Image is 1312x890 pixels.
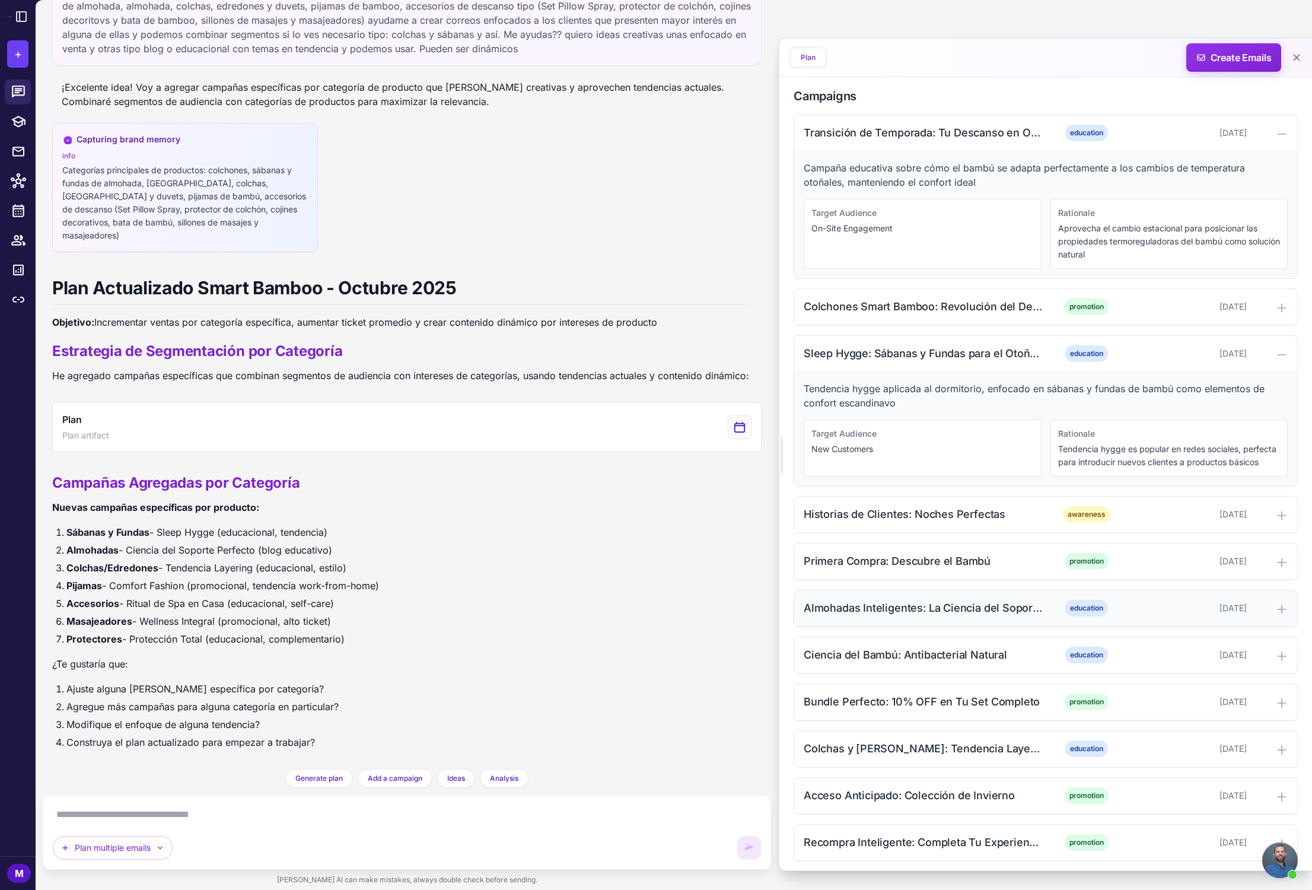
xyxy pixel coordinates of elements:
span: + [14,45,22,63]
p: Incrementar ventas por categoría específica, aumentar ticket promedio y crear contenido dinámico ... [52,314,749,330]
button: + [7,40,28,68]
span: Ideas [447,773,465,784]
span: Plan artifact [62,429,109,442]
li: - Wellness Integral (promocional, alto ticket) [66,614,379,629]
strong: Pijamas [66,580,102,592]
div: Target Audience [811,427,1033,440]
li: - Protección Total (educacional, complementario) [66,631,379,647]
div: [DATE] [1129,649,1247,662]
div: [DATE] [1129,508,1247,521]
span: Plan [62,412,81,427]
div: Transición de Temporada: Tu Descanso en Otoño [804,125,1043,141]
button: View generated Plan [52,402,762,452]
div: Capturing brand memory [77,133,180,146]
div: Rationale [1058,427,1280,440]
h2: Campañas Agregadas por Categoría [52,473,379,492]
li: - Ritual de Spa en Casa (educacional, self-care) [66,596,379,611]
span: education [1065,125,1108,141]
div: [DATE] [1129,300,1247,313]
div: Bundle Perfecto: 10% OFF en Tu Set Completo [804,694,1043,710]
li: - Ciencia del Soporte Perfecto (blog educativo) [66,542,379,558]
strong: Nuevas campañas específicas por producto: [52,501,259,513]
strong: Masajeadores [66,615,132,627]
div: M [7,864,31,883]
p: Campaña educativa sobre cómo el bambú se adapta perfectamente a los cambios de temperatura otoñal... [804,161,1288,189]
div: Historias de Clientes: Noches Perfectas [804,506,1043,522]
span: awareness [1063,506,1110,523]
div: [DATE] [1129,695,1247,708]
button: Add a campaign [358,769,432,788]
li: Construya el plan actualizado para empezar a trabajar? [66,735,379,750]
button: Plan multiple emails [53,836,173,860]
div: Target Audience [811,206,1033,220]
div: [DATE] [1129,789,1247,802]
h1: Plan Actualizado Smart Bamboo - Octubre 2025 [52,276,749,305]
div: Recompra Inteligente: Completa Tu Experiencia [804,834,1043,850]
li: - Tendencia Layering (educacional, estilo) [66,560,379,576]
div: [PERSON_NAME] AI can make mistakes, always double check before sending. [43,870,771,890]
div: Primera Compra: Descubre el Bambú [804,553,1043,569]
div: [DATE] [1129,347,1247,360]
span: promotion [1065,694,1109,710]
li: - Comfort Fashion (promocional, tendencia work-from-home) [66,578,379,593]
li: Ajuste alguna [PERSON_NAME] específica por categoría? [66,681,379,697]
li: Modifique el enfoque de alguna tendencia? [66,717,379,732]
div: [DATE] [1129,555,1247,568]
strong: Protectores [66,633,122,645]
div: info [62,151,308,161]
span: promotion [1065,553,1109,570]
strong: Accesorios [66,597,119,609]
span: education [1065,600,1108,616]
span: education [1065,647,1108,663]
button: Generate plan [285,769,353,788]
span: education [1065,345,1108,362]
div: [DATE] [1129,602,1247,615]
p: He agregado campañas específicas que combinan segmentos de audiencia con intereses de categorías,... [52,368,749,383]
div: ¡Excelente idea! Voy a agregar campañas específicas por categoría de producto que [PERSON_NAME] c... [52,75,762,113]
li: - Sleep Hygge (educacional, tendencia) [66,525,379,540]
div: Chat abierto [1262,843,1298,878]
span: Create Emails [1182,43,1286,72]
h2: Campaigns [794,87,1298,105]
div: Almohadas Inteligentes: La Ciencia del Soporte Perfecto [804,600,1043,616]
div: [DATE] [1129,836,1247,849]
div: Colchas y [PERSON_NAME]: Tendencia Layering de Otoño [804,740,1043,757]
span: Add a campaign [368,773,422,784]
span: promotion [1065,298,1109,315]
span: promotion [1065,787,1109,804]
p: New Customers [811,443,1033,456]
strong: Objetivo: [52,316,94,328]
button: Plan [791,49,825,66]
img: Raleon Logo [7,16,12,17]
p: Tendencia hygge aplicada al dormitorio, enfocado en sábanas y fundas de bambú como elementos de c... [804,382,1288,410]
p: ¿Te gustaría que: [52,656,379,672]
p: Tendencia hygge es popular en redes sociales, perfecta para introducir nuevos clientes a producto... [1058,443,1280,469]
button: Ideas [437,769,475,788]
span: promotion [1065,834,1109,851]
button: Create Emails [1186,43,1281,72]
p: Aprovecha el cambio estacional para posicionar las propiedades termoreguladoras del bambú como so... [1058,222,1280,261]
strong: Colchas/Edredones [66,562,158,574]
div: Rationale [1058,206,1280,220]
div: Colchones Smart Bamboo: Revolución del Descanso [804,298,1043,314]
div: Acceso Anticipado: Colección de Invierno [804,787,1043,803]
div: Categorías principales de productos: colchones, sábanas y fundas de almohada, [GEOGRAPHIC_DATA], ... [62,164,308,242]
span: education [1065,740,1108,757]
span: Analysis [490,773,518,784]
div: Sleep Hygge: Sábanas y Fundas para el Otoño Perfecto [804,345,1043,361]
div: [DATE] [1129,742,1247,755]
div: Ciencia del Bambú: Antibacterial Natural [804,647,1043,663]
span: Generate plan [295,773,343,784]
button: Analysis [480,769,528,788]
p: On-Site Engagement [811,222,1033,235]
strong: Almohadas [66,544,119,556]
h2: Estrategia de Segmentación por Categoría [52,342,749,361]
div: [DATE] [1129,126,1247,139]
li: Agregue más campañas para alguna categoría en particular? [66,699,379,714]
strong: Sábanas y Fundas [66,526,149,538]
